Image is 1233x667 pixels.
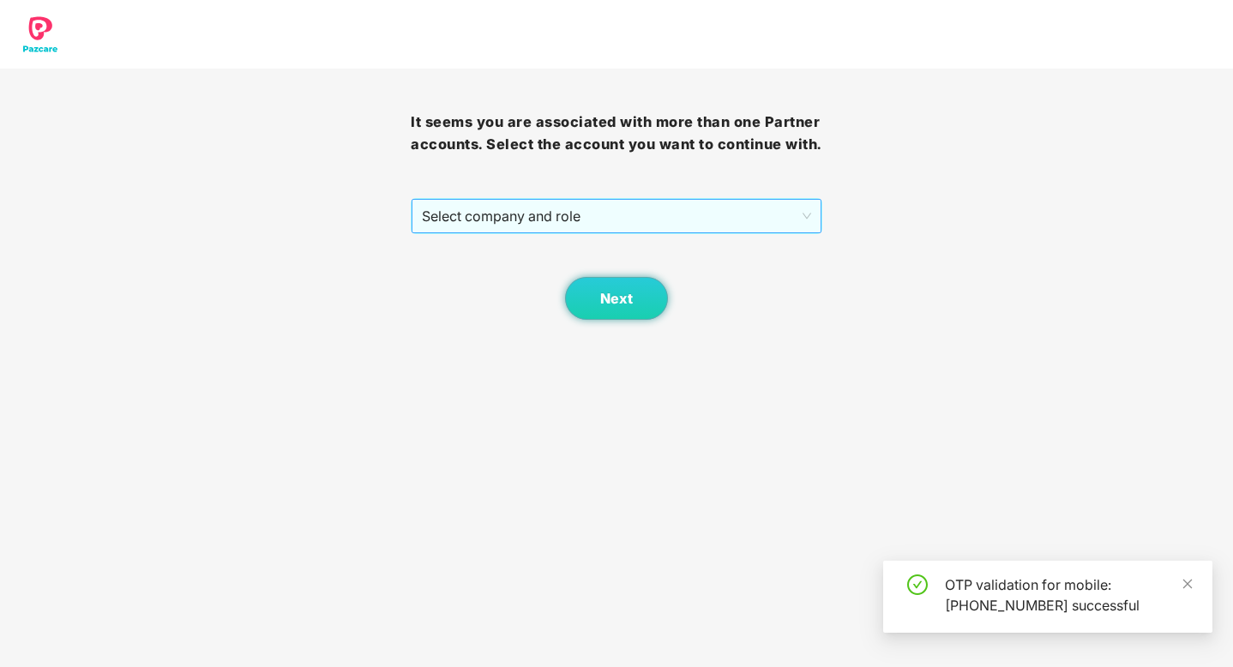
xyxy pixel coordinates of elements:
span: Select company and role [422,200,810,232]
button: Next [565,277,668,320]
span: check-circle [907,574,928,595]
span: Next [600,291,633,307]
span: close [1182,578,1194,590]
h3: It seems you are associated with more than one Partner accounts. Select the account you want to c... [411,111,821,155]
div: OTP validation for mobile: [PHONE_NUMBER] successful [945,574,1192,616]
